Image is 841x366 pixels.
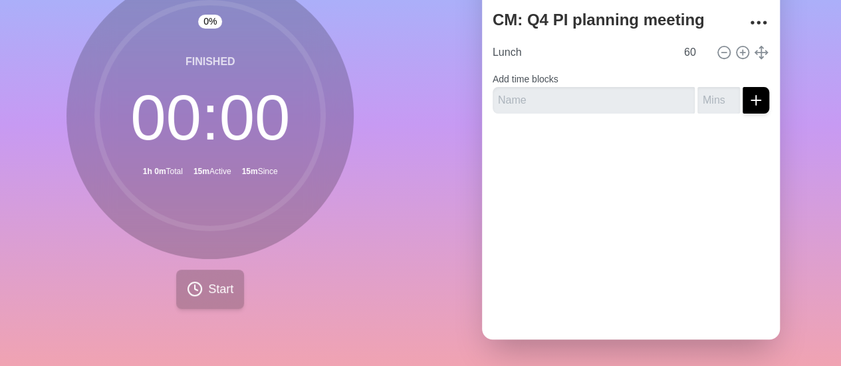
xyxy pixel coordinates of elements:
[176,270,244,309] button: Start
[493,74,558,84] label: Add time blocks
[487,39,676,66] input: Name
[697,87,740,114] input: Mins
[679,39,711,66] input: Mins
[745,9,772,36] button: More
[208,280,233,298] span: Start
[493,87,695,114] input: Name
